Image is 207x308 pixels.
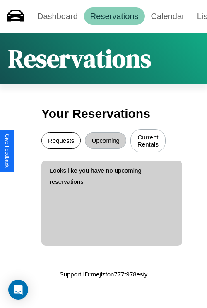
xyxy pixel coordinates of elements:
[31,7,84,25] a: Dashboard
[84,7,145,25] a: Reservations
[130,129,166,152] button: Current Rentals
[41,132,81,149] button: Requests
[8,280,28,300] div: Open Intercom Messenger
[60,269,148,280] p: Support ID: mejlzfon777t978esiy
[4,134,10,168] div: Give Feedback
[41,103,166,125] h3: Your Reservations
[85,132,126,149] button: Upcoming
[145,7,191,25] a: Calendar
[8,42,151,76] h1: Reservations
[50,165,174,187] p: Looks like you have no upcoming reservations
